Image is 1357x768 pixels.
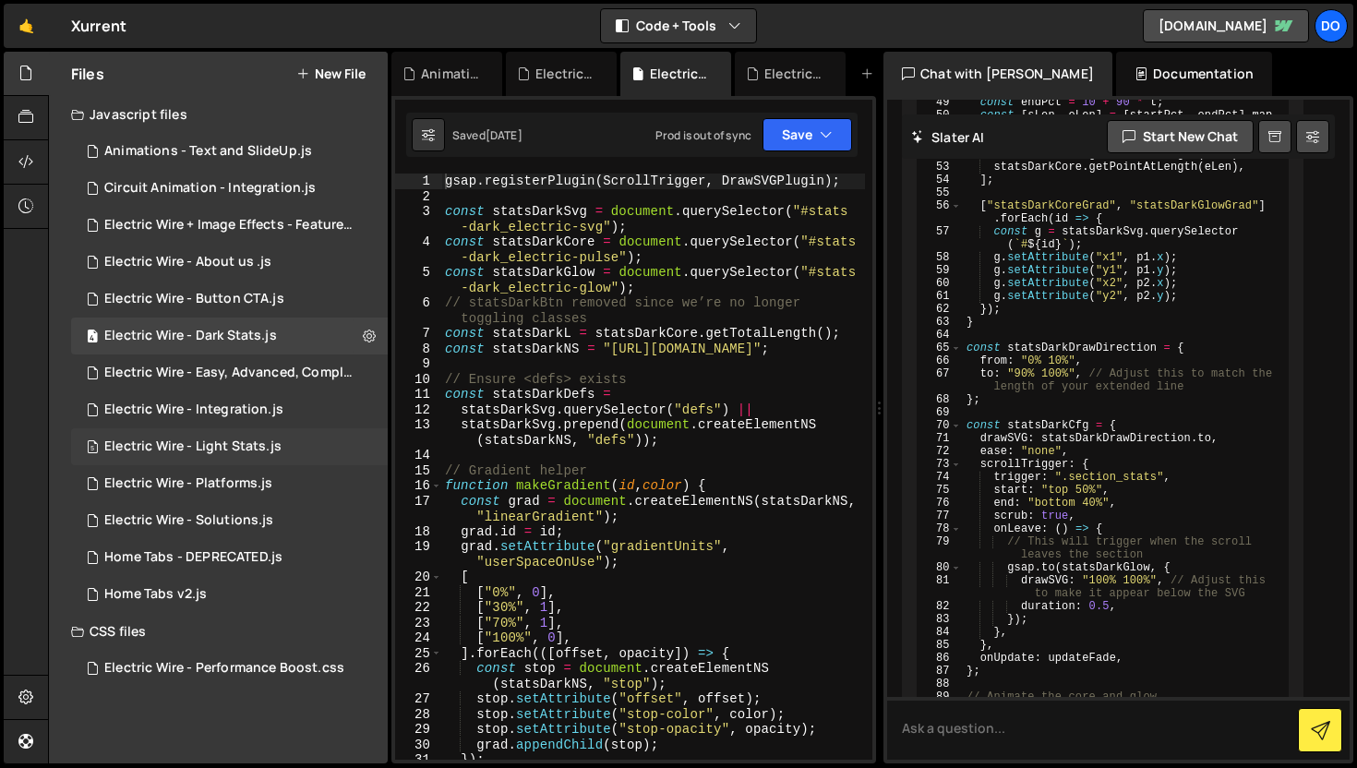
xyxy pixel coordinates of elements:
[883,52,1112,96] div: Chat with [PERSON_NAME]
[395,417,442,448] div: 13
[919,393,961,406] div: 68
[919,497,961,510] div: 76
[919,613,961,626] div: 83
[919,652,961,665] div: 86
[71,502,388,539] div: 13741/39667.js
[395,524,442,540] div: 18
[395,387,442,402] div: 11
[919,329,961,342] div: 64
[4,4,49,48] a: 🤙
[919,316,961,329] div: 63
[919,522,961,535] div: 78
[919,471,961,484] div: 74
[1107,120,1254,153] button: Start new chat
[71,391,388,428] div: 13741/45398.js
[49,613,388,650] div: CSS files
[104,475,272,492] div: Electric Wire - Platforms.js
[49,96,388,133] div: Javascript files
[919,174,961,186] div: 54
[919,264,961,277] div: 59
[395,600,442,616] div: 22
[919,96,961,109] div: 49
[71,15,126,37] div: Xurrent
[71,281,388,318] div: 13741/39731.js
[919,419,961,432] div: 70
[919,600,961,613] div: 82
[71,318,388,354] div: 13741/39773.js
[104,180,316,197] div: Circuit Animation - Integration.js
[71,244,388,281] div: 13741/40873.js
[452,127,522,143] div: Saved
[71,465,388,502] div: 13741/39729.js
[395,722,442,738] div: 29
[395,494,442,524] div: 17
[395,661,442,691] div: 26
[104,402,283,418] div: Electric Wire - Integration.js
[87,330,98,345] span: 4
[395,204,442,234] div: 3
[395,738,442,753] div: 30
[395,691,442,707] div: 27
[71,428,388,465] div: 13741/39781.js
[395,265,442,295] div: 5
[919,186,961,199] div: 55
[919,225,961,251] div: 57
[395,646,442,662] div: 25
[71,650,388,687] div: 13741/39772.css
[919,277,961,290] div: 60
[395,630,442,646] div: 24
[919,690,961,703] div: 89
[919,484,961,497] div: 75
[395,752,442,768] div: 31
[104,143,312,160] div: Animations - Text and SlideUp.js
[395,478,442,494] div: 16
[87,441,98,456] span: 5
[421,65,480,83] div: Animations - Text and SlideUp.js
[919,290,961,303] div: 61
[104,328,277,344] div: Electric Wire - Dark Stats.js
[919,432,961,445] div: 71
[71,576,388,613] div: 13741/35121.js
[919,406,961,419] div: 69
[919,342,961,354] div: 65
[860,65,938,83] div: New File
[71,133,388,170] div: Animations - Text and SlideUp.js
[395,448,442,463] div: 14
[395,174,442,189] div: 1
[395,616,442,631] div: 23
[104,365,359,381] div: Electric Wire - Easy, Advanced, Complete.js
[104,586,207,603] div: Home Tabs v2.js
[919,665,961,678] div: 87
[71,539,388,576] div: 13741/34720.js
[919,678,961,690] div: 88
[104,438,282,455] div: Electric Wire - Light Stats.js
[71,170,388,207] div: 13741/45029.js
[919,535,961,561] div: 79
[395,295,442,326] div: 6
[71,354,394,391] div: 13741/39793.js
[919,445,961,458] div: 72
[650,65,709,83] div: Electric Wire - Dark Stats.js
[919,458,961,471] div: 73
[395,326,442,342] div: 7
[919,510,961,522] div: 77
[911,128,985,146] h2: Slater AI
[535,65,594,83] div: Electric Wire - Performance Boost.css
[71,207,394,244] div: 13741/39792.js
[919,251,961,264] div: 58
[395,342,442,357] div: 8
[395,372,442,388] div: 10
[763,118,852,151] button: Save
[1143,9,1309,42] a: [DOMAIN_NAME]
[919,161,961,174] div: 53
[1315,9,1348,42] a: Do
[486,127,522,143] div: [DATE]
[104,549,282,566] div: Home Tabs - DEPRECATED.js
[395,356,442,372] div: 9
[764,65,823,83] div: Electric Wire - Integration.js
[919,303,961,316] div: 62
[919,574,961,600] div: 81
[395,585,442,601] div: 21
[919,639,961,652] div: 85
[395,234,442,265] div: 4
